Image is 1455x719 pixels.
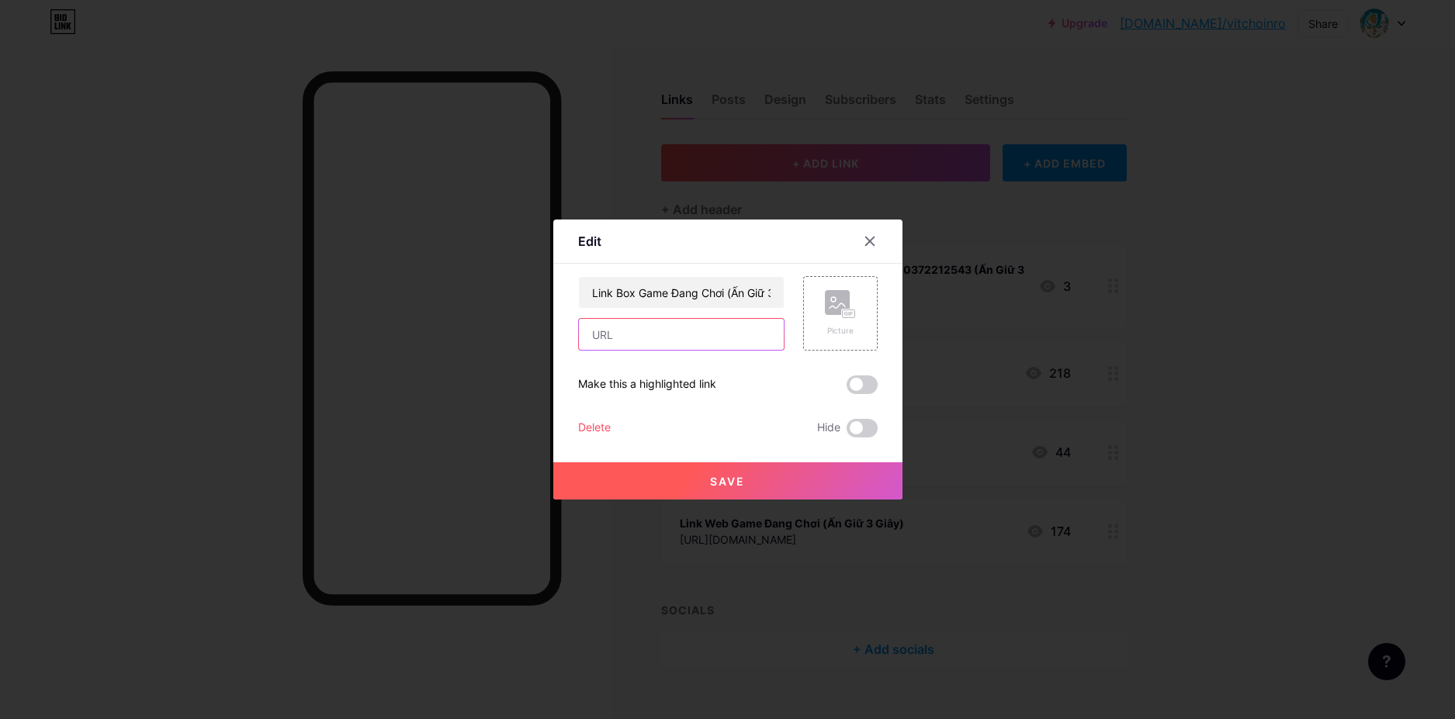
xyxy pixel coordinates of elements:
[578,419,611,437] div: Delete
[578,232,601,251] div: Edit
[817,419,840,437] span: Hide
[825,325,856,337] div: Picture
[710,475,745,488] span: Save
[578,375,716,394] div: Make this a highlighted link
[553,462,902,499] button: Save
[579,277,784,308] input: Title
[579,319,784,350] input: URL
